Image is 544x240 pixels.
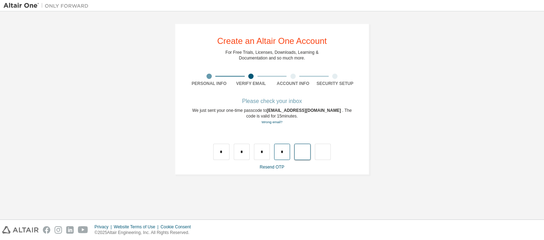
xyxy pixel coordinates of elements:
[226,50,319,61] div: For Free Trials, Licenses, Downloads, Learning & Documentation and so much more.
[4,2,92,9] img: Altair One
[114,224,160,230] div: Website Terms of Use
[188,81,230,86] div: Personal Info
[66,226,74,234] img: linkedin.svg
[43,226,50,234] img: facebook.svg
[272,81,314,86] div: Account Info
[55,226,62,234] img: instagram.svg
[314,81,356,86] div: Security Setup
[95,230,195,236] p: © 2025 Altair Engineering, Inc. All Rights Reserved.
[260,165,284,170] a: Resend OTP
[267,108,342,113] span: [EMAIL_ADDRESS][DOMAIN_NAME]
[160,224,195,230] div: Cookie Consent
[95,224,114,230] div: Privacy
[217,37,327,45] div: Create an Altair One Account
[2,226,39,234] img: altair_logo.svg
[230,81,272,86] div: Verify Email
[188,108,356,125] div: We just sent your one-time passcode to . The code is valid for 15 minutes.
[188,99,356,103] div: Please check your inbox
[78,226,88,234] img: youtube.svg
[261,120,282,124] a: Go back to the registration form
